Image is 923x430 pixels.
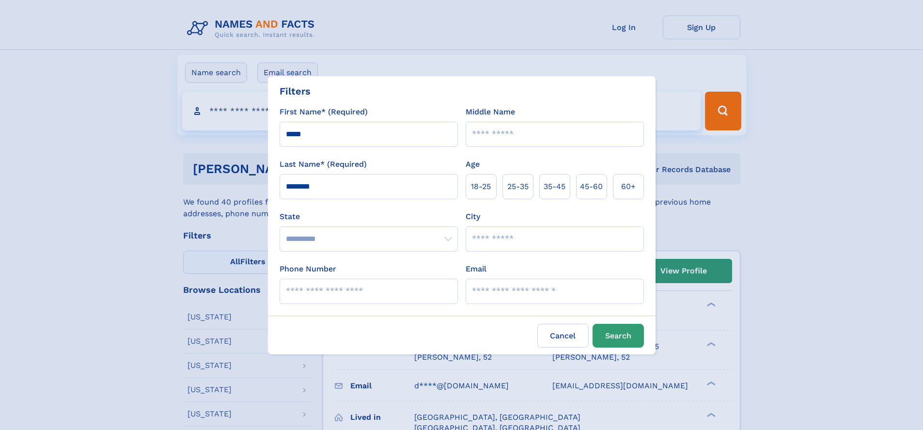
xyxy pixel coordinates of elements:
label: State [280,211,458,223]
label: Age [466,159,480,170]
span: 18‑25 [471,181,491,192]
span: 25‑35 [507,181,529,192]
span: 35‑45 [544,181,565,192]
span: 45‑60 [580,181,603,192]
label: Email [466,263,486,275]
label: Cancel [537,324,589,348]
label: City [466,211,480,223]
label: Last Name* (Required) [280,159,367,170]
button: Search [593,324,644,348]
div: Filters [280,84,311,98]
label: Middle Name [466,106,515,118]
span: 60+ [621,181,636,192]
label: Phone Number [280,263,336,275]
label: First Name* (Required) [280,106,368,118]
